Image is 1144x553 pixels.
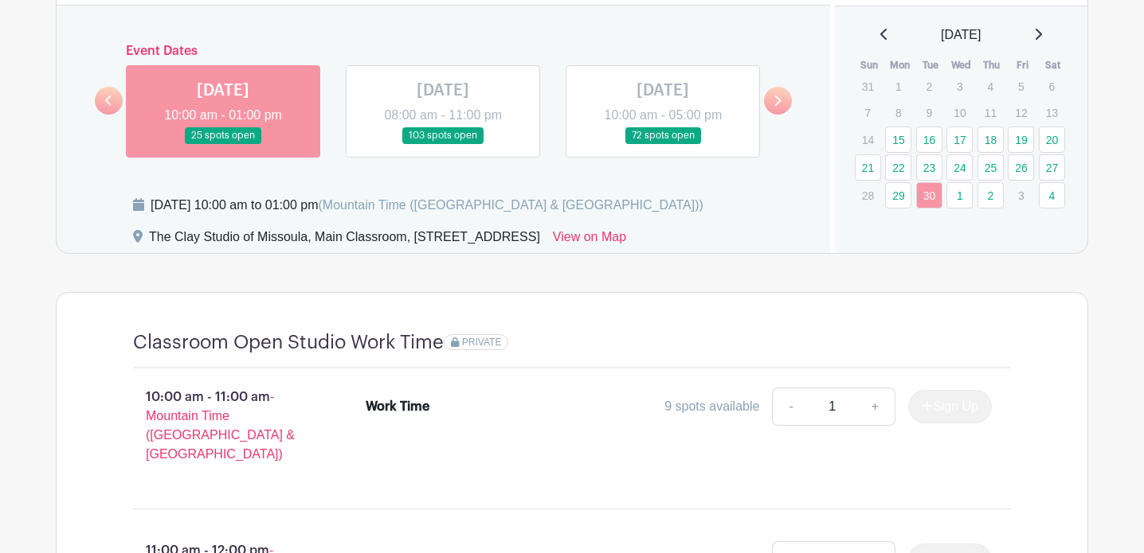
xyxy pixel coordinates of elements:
a: View on Map [553,228,626,253]
a: 1 [946,182,973,208]
th: Sat [1038,57,1069,73]
p: 5 [1008,74,1034,99]
th: Mon [884,57,915,73]
p: 7 [855,100,881,125]
a: 4 [1039,182,1065,208]
p: 2 [916,74,942,99]
th: Sun [854,57,885,73]
a: - [772,387,809,426]
th: Tue [915,57,946,73]
p: 12 [1008,100,1034,125]
a: 20 [1039,127,1065,153]
p: 6 [1039,74,1065,99]
div: 9 spots available [664,397,759,416]
p: 3 [1008,183,1034,208]
a: 23 [916,154,942,181]
span: (Mountain Time ([GEOGRAPHIC_DATA] & [GEOGRAPHIC_DATA])) [318,198,703,212]
span: [DATE] [941,25,981,45]
a: 16 [916,127,942,153]
th: Wed [946,57,977,73]
p: 4 [977,74,1004,99]
a: 24 [946,154,973,181]
a: 17 [946,127,973,153]
h4: Classroom Open Studio Work Time [133,331,444,354]
p: 3 [946,74,973,99]
a: 18 [977,127,1004,153]
a: 26 [1008,154,1034,181]
p: 8 [885,100,911,125]
p: 13 [1039,100,1065,125]
a: 2 [977,182,1004,208]
a: 22 [885,154,911,181]
a: 15 [885,127,911,153]
a: 29 [885,182,911,208]
div: The Clay Studio of Missoula, Main Classroom, [STREET_ADDRESS] [149,228,540,253]
a: + [856,387,895,426]
p: 14 [855,127,881,152]
p: 10:00 am - 11:00 am [108,381,340,470]
a: 27 [1039,154,1065,181]
p: 1 [885,74,911,99]
a: 21 [855,154,881,181]
p: 11 [977,100,1004,125]
div: Work Time [366,397,429,416]
a: 19 [1008,127,1034,153]
p: 28 [855,183,881,208]
span: PRIVATE [462,337,502,348]
a: 30 [916,182,942,208]
p: 9 [916,100,942,125]
a: 25 [977,154,1004,181]
div: [DATE] 10:00 am to 01:00 pm [151,196,703,215]
p: 31 [855,74,881,99]
th: Fri [1007,57,1038,73]
h6: Event Dates [123,44,764,59]
p: 10 [946,100,973,125]
th: Thu [977,57,1008,73]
